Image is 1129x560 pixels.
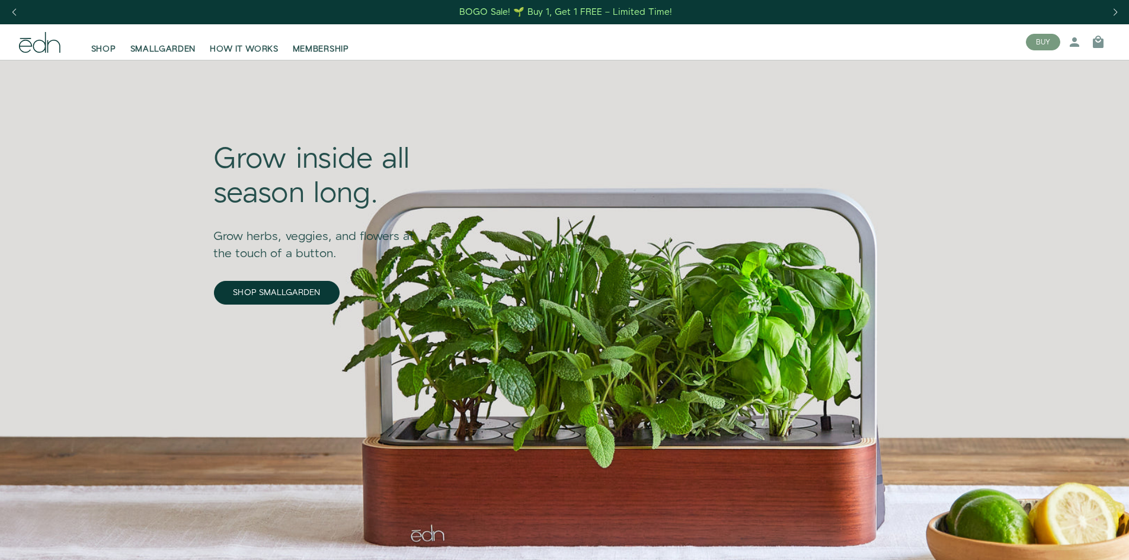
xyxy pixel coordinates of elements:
[84,29,123,55] a: SHOP
[91,43,116,55] span: SHOP
[203,29,285,55] a: HOW IT WORKS
[214,281,340,305] a: SHOP SMALLGARDEN
[214,212,432,263] div: Grow herbs, veggies, and flowers at the touch of a button.
[123,29,203,55] a: SMALLGARDEN
[214,143,432,211] div: Grow inside all season long.
[293,43,349,55] span: MEMBERSHIP
[286,29,356,55] a: MEMBERSHIP
[458,3,673,21] a: BOGO Sale! 🌱 Buy 1, Get 1 FREE – Limited Time!
[1026,34,1060,50] button: BUY
[130,43,196,55] span: SMALLGARDEN
[210,43,278,55] span: HOW IT WORKS
[459,6,672,18] div: BOGO Sale! 🌱 Buy 1, Get 1 FREE – Limited Time!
